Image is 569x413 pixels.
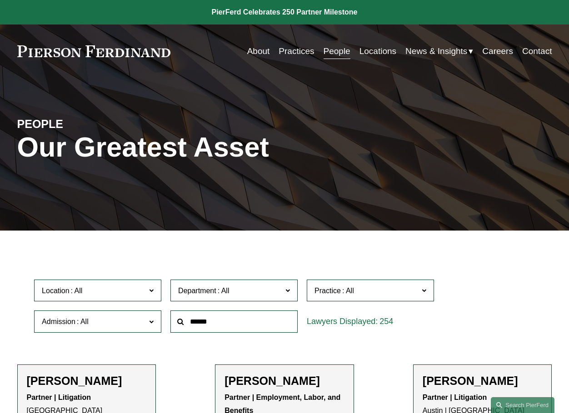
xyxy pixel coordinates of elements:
[27,393,91,401] strong: Partner | Litigation
[279,43,314,60] a: Practices
[423,393,487,401] strong: Partner | Litigation
[178,287,216,295] span: Department
[405,44,467,59] span: News & Insights
[17,117,151,132] h4: PEOPLE
[27,374,147,388] h2: [PERSON_NAME]
[359,43,396,60] a: Locations
[379,317,393,326] span: 254
[314,287,341,295] span: Practice
[482,43,513,60] a: Careers
[247,43,270,60] a: About
[225,374,344,388] h2: [PERSON_NAME]
[42,318,75,325] span: Admission
[17,132,374,163] h1: Our Greatest Asset
[423,374,543,388] h2: [PERSON_NAME]
[405,43,473,60] a: folder dropdown
[324,43,350,60] a: People
[522,43,552,60] a: Contact
[491,397,554,413] a: Search this site
[42,287,70,295] span: Location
